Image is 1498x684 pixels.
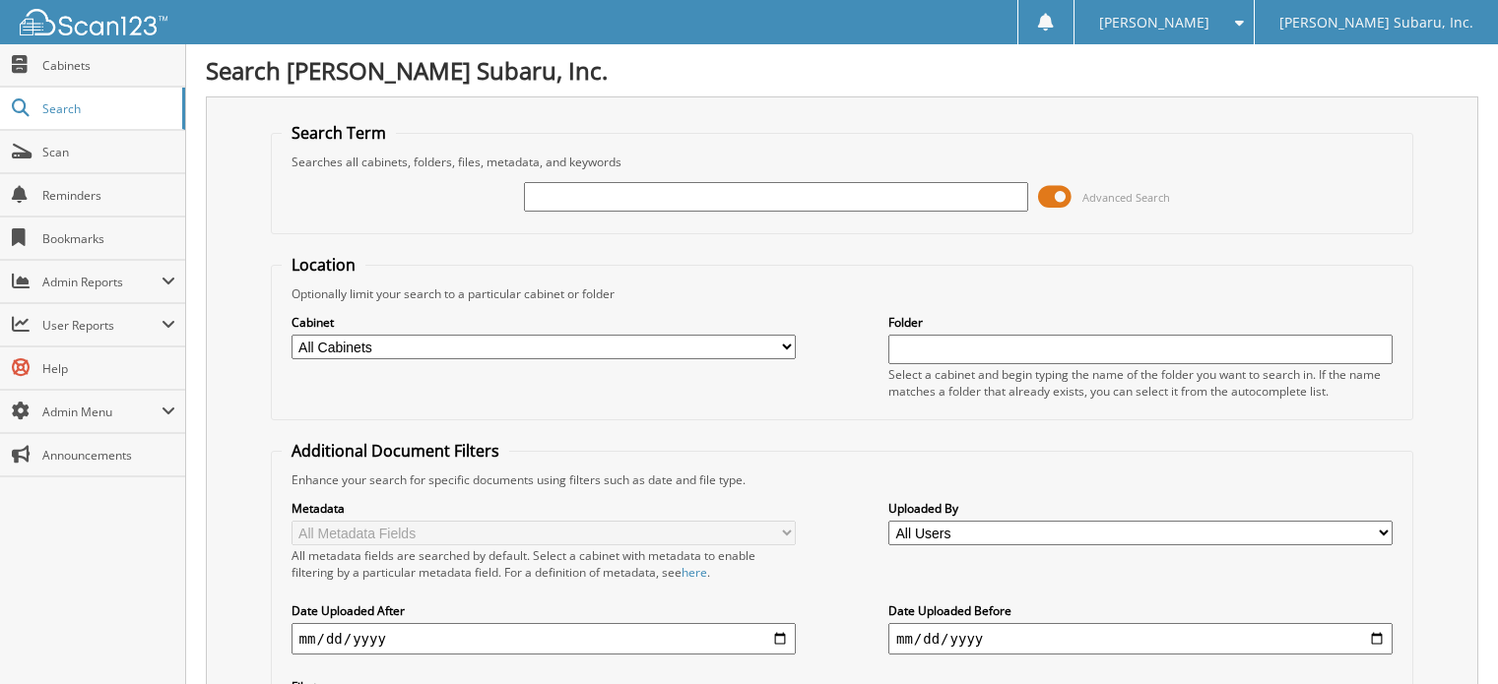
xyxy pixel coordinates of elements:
h1: Search [PERSON_NAME] Subaru, Inc. [206,54,1478,87]
span: Search [42,100,172,117]
span: Help [42,360,175,377]
div: Optionally limit your search to a particular cabinet or folder [282,285,1403,302]
span: Advanced Search [1082,190,1170,205]
label: Uploaded By [888,500,1393,517]
legend: Location [282,254,365,276]
span: Reminders [42,187,175,204]
label: Folder [888,314,1393,331]
label: Metadata [292,500,796,517]
span: [PERSON_NAME] Subaru, Inc. [1279,17,1473,29]
span: Bookmarks [42,230,175,247]
span: Admin Reports [42,274,162,290]
iframe: Chat Widget [1400,590,1498,684]
span: Announcements [42,447,175,464]
legend: Additional Document Filters [282,440,509,462]
legend: Search Term [282,122,396,144]
a: here [682,564,707,581]
img: scan123-logo-white.svg [20,9,167,35]
input: start [292,623,796,654]
div: Enhance your search for specific documents using filters such as date and file type. [282,471,1403,488]
div: Select a cabinet and begin typing the name of the folder you want to search in. If the name match... [888,366,1393,400]
label: Date Uploaded Before [888,602,1393,619]
span: Cabinets [42,57,175,74]
span: User Reports [42,317,162,334]
input: end [888,623,1393,654]
span: Admin Menu [42,404,162,420]
div: All metadata fields are searched by default. Select a cabinet with metadata to enable filtering b... [292,547,796,581]
label: Cabinet [292,314,796,331]
span: [PERSON_NAME] [1099,17,1209,29]
span: Scan [42,144,175,160]
div: Searches all cabinets, folders, files, metadata, and keywords [282,154,1403,170]
label: Date Uploaded After [292,602,796,619]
